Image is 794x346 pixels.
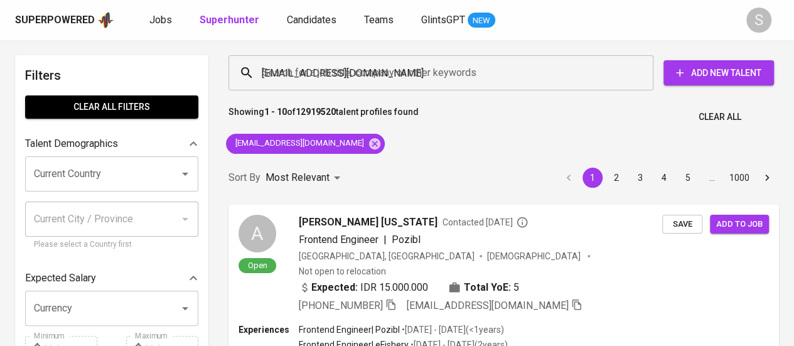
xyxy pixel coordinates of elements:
a: GlintsGPT NEW [421,13,495,28]
button: Add New Talent [663,60,774,85]
span: [DEMOGRAPHIC_DATA] [487,250,582,262]
button: Go to page 5 [678,168,698,188]
button: Clear All filters [25,95,198,119]
span: [EMAIL_ADDRESS][DOMAIN_NAME] [407,300,569,311]
b: Expected: [311,280,358,295]
div: [EMAIL_ADDRESS][DOMAIN_NAME] [226,134,385,154]
a: Superpoweredapp logo [15,11,114,30]
button: Go to page 1000 [726,168,753,188]
span: [EMAIL_ADDRESS][DOMAIN_NAME] [226,138,372,149]
b: 12919520 [296,107,336,117]
span: Candidates [287,14,336,26]
p: Sort By [228,170,260,185]
div: IDR 15.000.000 [299,280,428,295]
span: Pozibl [392,234,421,246]
button: Add to job [710,215,769,234]
img: app logo [97,11,114,30]
p: Expected Salary [25,271,96,286]
p: Showing of talent profiles found [228,105,419,129]
span: Clear All filters [35,99,188,115]
span: Clear All [699,109,741,125]
span: Contacted [DATE] [443,216,528,229]
span: Frontend Engineer [299,234,378,246]
p: Talent Demographics [25,136,118,151]
div: [GEOGRAPHIC_DATA], [GEOGRAPHIC_DATA] [299,250,475,262]
span: | [384,232,387,247]
button: Clear All [694,105,746,129]
span: Add to job [716,217,763,232]
p: Frontend Engineer | Pozibl [299,323,400,336]
p: Please select a Country first [34,239,190,251]
span: Save [668,217,696,232]
button: page 1 [582,168,603,188]
h6: Filters [25,65,198,85]
div: Expected Salary [25,266,198,291]
span: 5 [513,280,519,295]
a: Candidates [287,13,339,28]
div: A [239,215,276,252]
b: 1 - 10 [264,107,287,117]
div: … [702,171,722,184]
p: Experiences [239,323,299,336]
button: Open [176,300,194,317]
button: Go to page 3 [630,168,650,188]
span: [PHONE_NUMBER] [299,300,383,311]
button: Go to page 4 [654,168,674,188]
p: Most Relevant [266,170,330,185]
p: Not open to relocation [299,265,386,278]
a: Superhunter [200,13,262,28]
a: Jobs [149,13,174,28]
div: Superpowered [15,13,95,28]
div: S [746,8,771,33]
span: [PERSON_NAME] [US_STATE] [299,215,437,230]
nav: pagination navigation [557,168,779,188]
span: Open [243,260,272,271]
button: Save [662,215,702,234]
span: GlintsGPT [421,14,465,26]
p: • [DATE] - [DATE] ( <1 years ) [400,323,504,336]
b: Total YoE: [464,280,511,295]
a: Teams [364,13,396,28]
div: Most Relevant [266,166,345,190]
button: Open [176,165,194,183]
span: NEW [468,14,495,27]
button: Go to page 2 [606,168,626,188]
b: Superhunter [200,14,259,26]
span: Add New Talent [673,65,764,81]
div: Talent Demographics [25,131,198,156]
span: Teams [364,14,394,26]
svg: By Batam recruiter [516,216,528,229]
span: Jobs [149,14,172,26]
button: Go to next page [757,168,777,188]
